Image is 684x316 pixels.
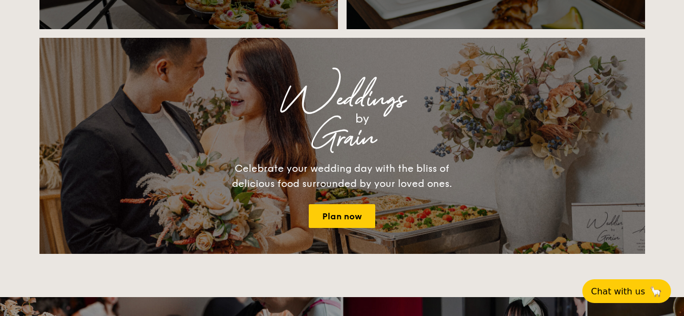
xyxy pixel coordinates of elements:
[582,279,671,303] button: Chat with us🦙
[135,90,550,109] div: Weddings
[309,204,375,228] a: Plan now
[175,109,550,129] div: by
[649,285,662,298] span: 🦙
[591,286,645,297] span: Chat with us
[221,161,464,191] div: Celebrate your wedding day with the bliss of delicious food surrounded by your loved ones.
[135,129,550,148] div: Grain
